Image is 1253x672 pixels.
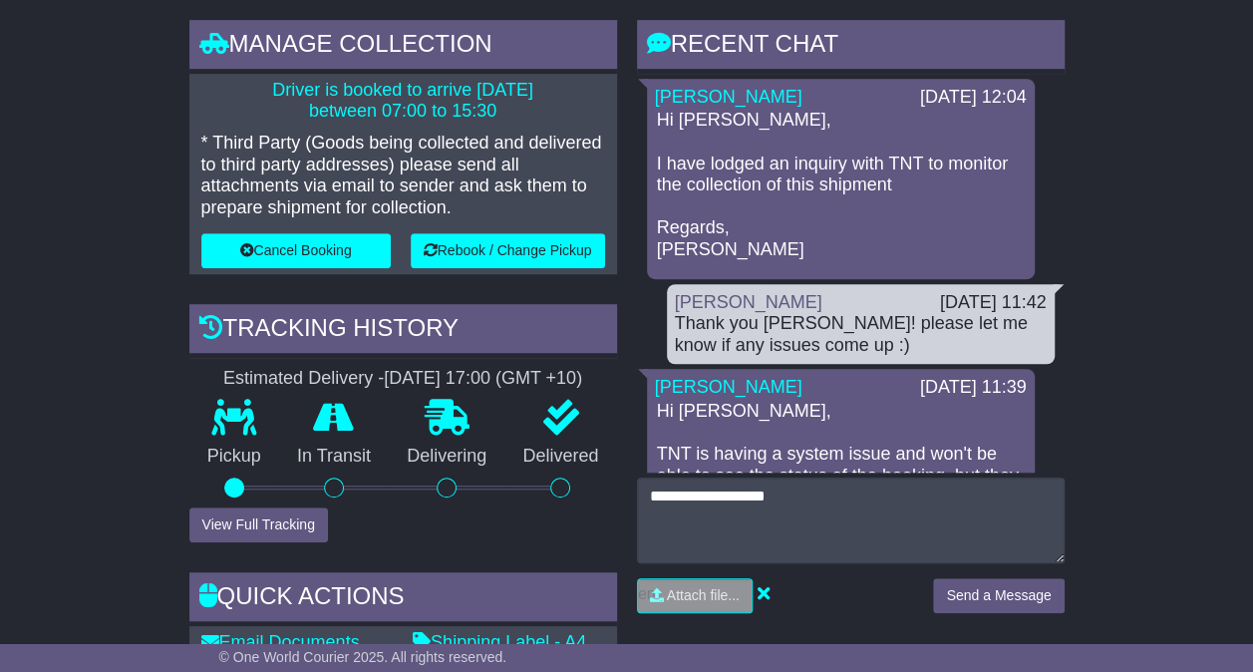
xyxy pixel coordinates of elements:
p: * Third Party (Goods being collected and delivered to third party addresses) please send all atta... [201,133,605,218]
button: Rebook / Change Pickup [411,233,605,268]
a: [PERSON_NAME] [655,377,802,397]
div: Manage collection [189,20,617,74]
div: Quick Actions [189,572,617,626]
button: Cancel Booking [201,233,391,268]
div: RECENT CHAT [637,20,1065,74]
div: [DATE] 12:04 [920,87,1027,109]
a: [PERSON_NAME] [655,87,802,107]
div: [DATE] 11:42 [940,292,1047,314]
span: © One World Courier 2025. All rights reserved. [219,649,507,665]
a: Email Documents [201,632,360,652]
p: Delivered [504,446,616,468]
p: In Transit [279,446,389,468]
a: [PERSON_NAME] [675,292,822,312]
div: [DATE] 17:00 (GMT +10) [384,368,582,390]
p: Hi [PERSON_NAME], I have lodged an inquiry with TNT to monitor the collection of this shipment Re... [657,110,1025,260]
p: Pickup [189,446,279,468]
p: Hi [PERSON_NAME], TNT is having a system issue and won't be able to see the status of the booking... [657,401,1025,638]
div: Estimated Delivery - [189,368,617,390]
div: Tracking history [189,304,617,358]
button: Send a Message [933,578,1064,613]
div: Thank you [PERSON_NAME]! please let me know if any issues come up :) [675,313,1047,356]
div: [DATE] 11:39 [920,377,1027,399]
button: View Full Tracking [189,507,328,542]
p: Delivering [389,446,504,468]
p: Driver is booked to arrive [DATE] between 07:00 to 15:30 [201,80,605,123]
